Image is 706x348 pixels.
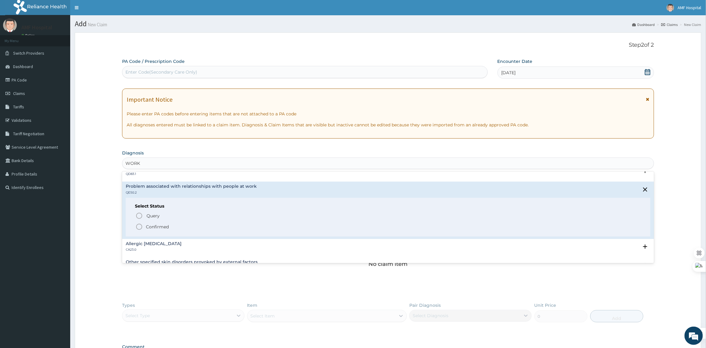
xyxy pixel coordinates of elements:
[87,22,107,27] small: New Claim
[3,18,17,32] img: User Image
[126,248,182,252] p: CA23.0
[75,20,701,28] h1: Add
[35,77,84,139] span: We're online!
[632,22,655,27] a: Dashboard
[100,3,115,18] div: Minimize live chat window
[122,150,144,156] label: Diagnosis
[13,50,44,56] span: Switch Providers
[126,260,258,264] h4: Other specified skin disorders provoked by external factors
[13,64,33,69] span: Dashboard
[21,25,52,30] p: AMF Hospital
[642,186,649,193] i: close select status
[642,243,649,250] i: open select status
[127,111,650,117] p: Please enter PA codes before entering items that are not attached to a PA code
[136,223,143,230] i: status option filled
[501,70,516,76] span: [DATE]
[661,22,678,27] a: Claims
[498,58,533,64] label: Encounter Date
[679,22,701,27] li: New Claim
[126,184,257,189] h4: Problem associated with relationships with people at work
[127,96,172,103] h1: Important Notice
[136,212,143,219] i: status option query
[21,33,36,38] a: Online
[126,190,257,195] p: QE50.2
[13,104,24,110] span: Tariffs
[369,261,408,267] p: No claim item
[13,131,44,136] span: Tariff Negotiation
[13,91,25,96] span: Claims
[678,5,701,10] span: AMF Hospital
[147,213,160,219] span: Query
[122,58,185,64] label: PA Code / Prescription Code
[667,4,674,12] img: User Image
[125,69,197,75] div: Enter Code(Secondary Care Only)
[127,122,650,128] p: All diagnoses entered must be linked to a claim item. Diagnosis & Claim Items that are visible bu...
[126,241,182,246] h4: Allergic [MEDICAL_DATA]
[32,34,103,42] div: Chat with us now
[146,224,169,230] p: Confirmed
[3,167,116,188] textarea: Type your message and hit 'Enter'
[126,172,220,176] p: QD83.1
[11,31,25,46] img: d_794563401_company_1708531726252_794563401
[122,42,654,49] p: Step 2 of 2
[642,262,649,269] i: open select status
[135,204,641,208] h6: Select Status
